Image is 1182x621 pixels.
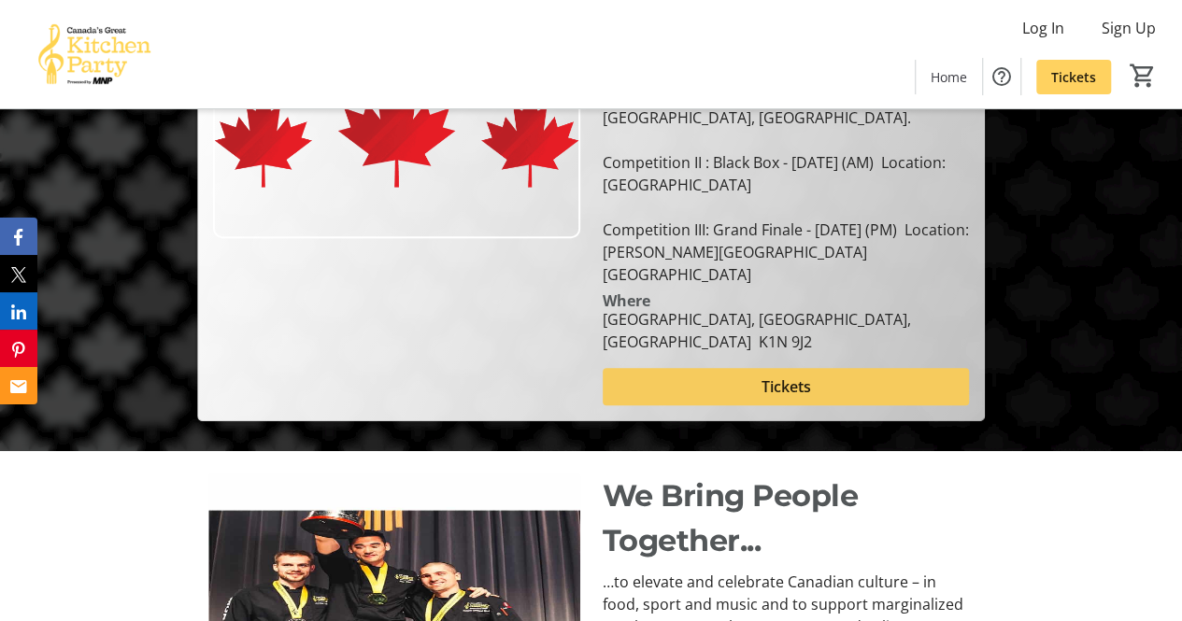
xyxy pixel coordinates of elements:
div: [GEOGRAPHIC_DATA], [GEOGRAPHIC_DATA], [GEOGRAPHIC_DATA] K1N 9J2 [603,308,970,353]
a: Tickets [1036,60,1111,94]
span: Tickets [761,375,810,398]
button: Tickets [603,368,970,405]
span: Sign Up [1102,17,1156,39]
div: Competition I : Mystery Wine Pairing - [DATE] Location: [PERSON_NAME][GEOGRAPHIC_DATA] [GEOGRAPHI... [603,62,970,286]
span: Home [931,67,967,87]
span: Tickets [1051,67,1096,87]
p: We Bring People Together... [603,473,975,563]
span: Log In [1022,17,1064,39]
button: Help [983,58,1020,95]
img: Canada’s Great Kitchen Party's Logo [11,7,178,101]
button: Cart [1126,59,1160,92]
button: Sign Up [1087,13,1171,43]
button: Log In [1007,13,1079,43]
div: Where [603,293,650,308]
img: Campaign CTA Media Photo [213,32,580,238]
a: Home [916,60,982,94]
